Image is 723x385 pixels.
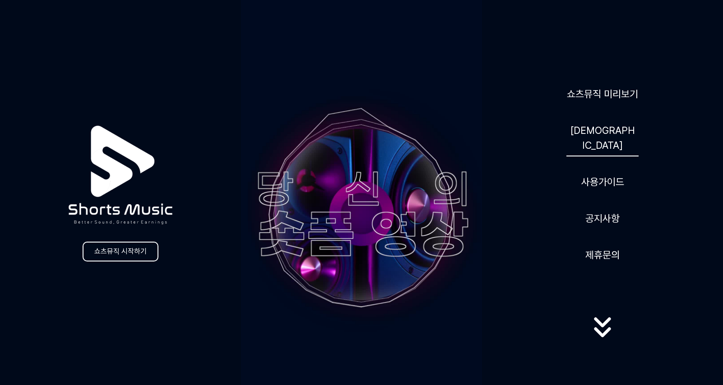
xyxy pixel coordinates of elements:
button: 제휴문의 [582,244,623,266]
a: 쇼츠뮤직 미리보기 [563,83,642,105]
img: logo [46,101,195,249]
a: 쇼츠뮤직 시작하기 [83,242,158,261]
a: [DEMOGRAPHIC_DATA] [566,119,639,156]
a: 사용가이드 [578,171,628,193]
a: 공지사항 [582,207,623,229]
